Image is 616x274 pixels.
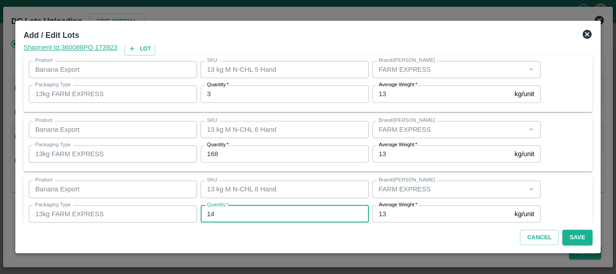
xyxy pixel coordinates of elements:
[207,141,229,149] label: Quantity
[515,89,534,99] p: kg/unit
[379,117,435,124] label: Brand/[PERSON_NAME]
[375,183,523,195] input: Create Brand/Marka
[520,230,559,246] button: Cancel
[207,57,217,64] label: SKU
[207,201,229,209] label: Quantity
[562,230,592,246] button: Save
[375,124,523,135] input: Create Brand/Marka
[35,57,52,64] label: Product
[35,141,71,149] label: Packaging Type
[515,149,534,159] p: kg/unit
[379,201,417,209] label: Average Weight
[124,42,155,56] button: Lot
[375,64,523,75] input: Create Brand/Marka
[23,31,79,40] b: Add / Edit Lots
[379,141,417,149] label: Average Weight
[379,57,435,64] label: Brand/[PERSON_NAME]
[379,81,417,88] label: Average Weight
[35,176,52,184] label: Product
[207,176,217,184] label: SKU
[207,117,217,124] label: SKU
[35,117,52,124] label: Product
[515,209,534,219] p: kg/unit
[23,42,117,56] a: Shipment Id:360086PO 173923
[379,176,435,184] label: Brand/[PERSON_NAME]
[207,81,229,88] label: Quantity
[35,81,71,88] label: Packaging Type
[35,201,71,209] label: Packaging Type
